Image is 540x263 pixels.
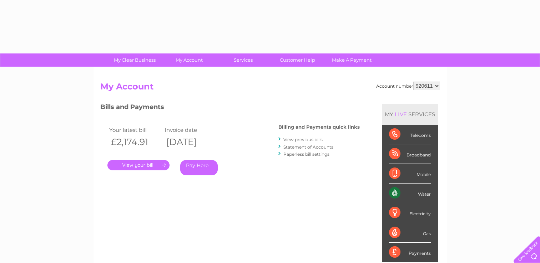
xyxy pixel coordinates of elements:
[389,144,431,164] div: Broadband
[389,223,431,243] div: Gas
[382,104,438,124] div: MY SERVICES
[180,160,218,175] a: Pay Here
[283,151,329,157] a: Paperless bill settings
[283,137,323,142] a: View previous bills
[389,203,431,223] div: Electricity
[100,102,360,114] h3: Bills and Payments
[278,124,360,130] h4: Billing and Payments quick links
[163,135,218,149] th: [DATE]
[107,160,170,170] a: .
[100,82,440,95] h2: My Account
[376,82,440,90] div: Account number
[105,53,164,67] a: My Clear Business
[107,125,163,135] td: Your latest bill
[389,125,431,144] div: Telecoms
[322,53,381,67] a: Make A Payment
[163,125,218,135] td: Invoice date
[393,111,408,118] div: LIVE
[268,53,327,67] a: Customer Help
[107,135,163,149] th: £2,174.91
[160,53,218,67] a: My Account
[214,53,273,67] a: Services
[389,164,431,184] div: Mobile
[389,184,431,203] div: Water
[389,243,431,262] div: Payments
[283,144,333,150] a: Statement of Accounts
